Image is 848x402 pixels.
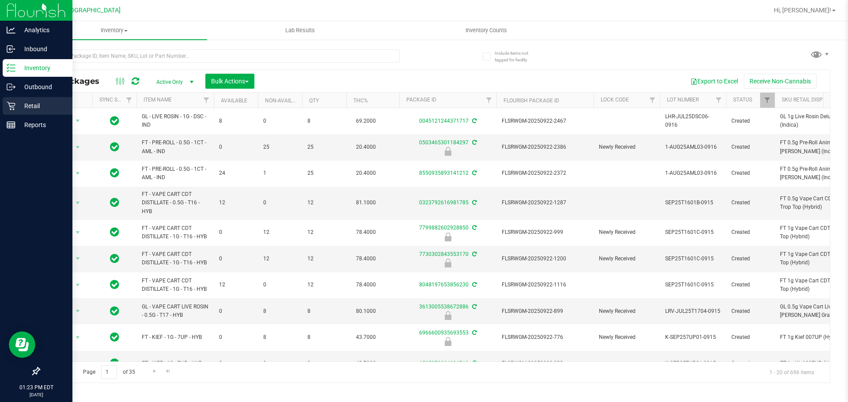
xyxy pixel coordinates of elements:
a: 7799882602928850 [419,225,469,231]
a: Lot Number [667,97,699,103]
span: 8 [307,359,341,368]
button: Receive Non-Cannabis [744,74,817,89]
span: 25 [307,169,341,177]
inline-svg: Analytics [7,26,15,34]
span: Sync from Compliance System [471,251,477,257]
span: 12 [219,199,253,207]
span: 8 [219,359,253,368]
span: 43.7000 [352,331,380,344]
a: Go to the next page [148,365,161,377]
span: Inventory [21,26,207,34]
span: 20.4000 [352,141,380,154]
span: Sync from Compliance System [471,225,477,231]
span: 12 [307,281,341,289]
span: Created [731,255,769,263]
div: Newly Received [398,337,498,346]
span: Newly Received [599,255,655,263]
a: Qty [309,98,319,104]
span: In Sync [110,141,119,153]
a: 0503465301184297 [419,139,469,146]
span: 12 [219,281,253,289]
span: SEP25T1601B-0915 [665,199,721,207]
iframe: Resource center [9,331,35,358]
div: Newly Received [398,233,498,241]
a: Go to the last page [162,365,175,377]
a: Item Name [144,97,172,103]
span: Sync from Compliance System [471,199,477,206]
span: GL - LIVE ROSIN - 1G - DSC - IND [142,113,208,129]
span: FT - VAPE CART CDT DISTILLATE - 1G - T16 - HYB [142,224,208,241]
span: 0 [263,199,297,207]
span: 43.7000 [352,357,380,370]
span: In Sync [110,252,119,265]
span: Bulk Actions [211,78,249,85]
span: 12 [307,228,341,237]
span: FT - KIEF - 1G - 7UP - HYB [142,333,208,342]
span: 78.4000 [352,278,380,291]
span: Include items not tagged for facility [495,50,539,63]
span: select [72,279,83,291]
a: Inventory [21,21,207,40]
span: Sync from Compliance System [471,304,477,310]
a: Filter [712,93,726,108]
a: 6505978924006713 [419,360,469,366]
span: FLSRWGM-20250922-1116 [502,281,588,289]
button: Bulk Actions [205,74,254,89]
span: SEP25T1601C-0915 [665,228,721,237]
span: 8 [263,333,297,342]
input: 1 [101,365,117,379]
span: 20.4000 [352,167,380,180]
span: select [72,226,83,239]
span: 0 [263,117,297,125]
a: Inventory Counts [393,21,579,40]
span: 8 [263,307,297,316]
span: Created [731,307,769,316]
span: K-SEP257UP01-0915 [665,333,721,342]
span: Created [731,359,769,368]
span: 0 [219,307,253,316]
span: 1 - 20 of 696 items [762,365,821,379]
span: In Sync [110,167,119,179]
span: In Sync [110,196,119,209]
p: [DATE] [4,391,68,398]
span: Created [731,117,769,125]
span: select [72,167,83,180]
span: 8 [307,117,341,125]
span: 78.4000 [352,252,380,265]
span: LRV-JUL25T1704-0915 [665,307,721,316]
span: Sync from Compliance System [471,118,477,124]
span: FLSRWGM-20250922-999 [502,228,588,237]
span: [GEOGRAPHIC_DATA] [60,7,121,14]
a: Lab Results [207,21,393,40]
span: In Sync [110,226,119,238]
span: FT - VAPE CART CDT DISTILLATE - 1G - T16 - HYB [142,277,208,293]
a: 0323792616981785 [419,199,469,206]
a: Available [221,98,247,104]
span: 12 [307,199,341,207]
button: Export to Excel [685,74,744,89]
span: 0 [219,333,253,342]
a: 7730302843553170 [419,251,469,257]
p: 01:23 PM EDT [4,383,68,391]
span: Lab Results [273,26,327,34]
span: 80.1000 [352,305,380,318]
span: Created [731,281,769,289]
span: 1 [263,169,297,177]
span: Created [731,228,769,237]
span: 81.1000 [352,196,380,209]
p: Reports [15,120,68,130]
p: Outbound [15,82,68,92]
span: 12 [263,255,297,263]
span: Hi, [PERSON_NAME]! [774,7,831,14]
a: Filter [645,93,660,108]
span: 1-AUG25AML03-0916 [665,143,721,151]
span: Newly Received [599,143,655,151]
a: 3613005538672886 [419,304,469,310]
p: Inventory [15,63,68,73]
span: 0 [219,228,253,237]
div: Newly Received [398,311,498,320]
div: Newly Received [398,259,498,267]
a: Filter [482,93,496,108]
span: 25 [307,143,341,151]
a: Lock Code [601,97,629,103]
